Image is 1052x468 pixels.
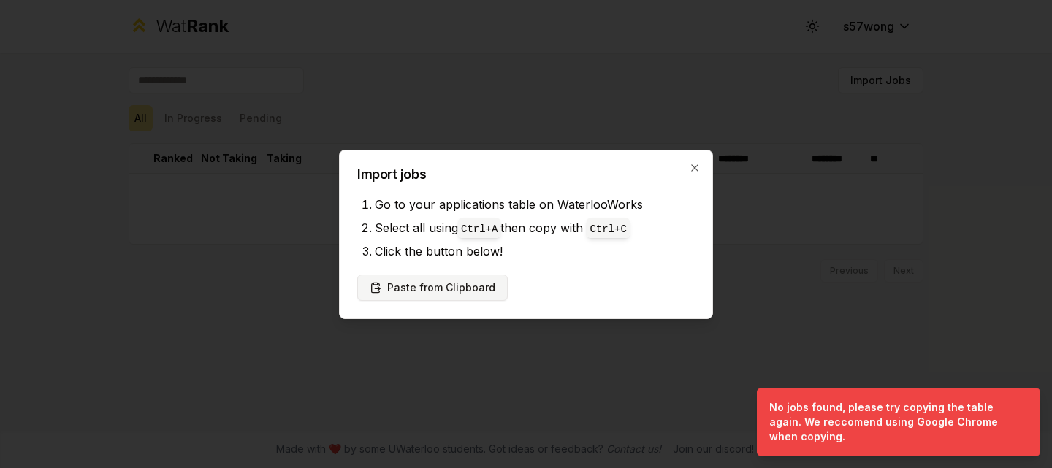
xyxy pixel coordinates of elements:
div: No jobs found, please try copying the table again. We reccomend using Google Chrome when copying. [769,400,1022,444]
a: WaterlooWorks [557,197,643,212]
code: Ctrl+ C [590,223,626,235]
li: Select all using then copy with [375,216,695,239]
li: Go to your applications table on [375,193,695,216]
code: Ctrl+ A [461,223,498,235]
li: Click the button below! [375,239,695,263]
button: Paste from Clipboard [357,275,508,301]
h2: Import jobs [357,168,695,181]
